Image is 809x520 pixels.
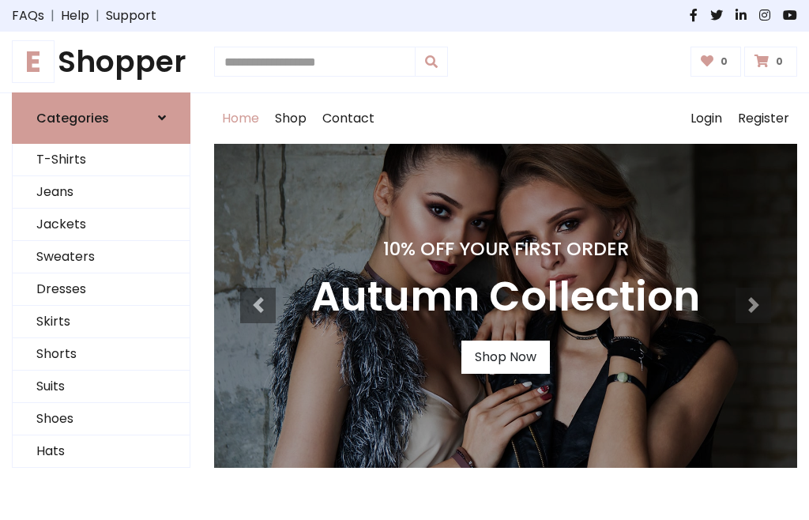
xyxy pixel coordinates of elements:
a: Shop [267,93,314,144]
span: E [12,40,55,83]
a: Hats [13,435,190,468]
span: | [44,6,61,25]
a: Sweaters [13,241,190,273]
h6: Categories [36,111,109,126]
a: Home [214,93,267,144]
a: Shoes [13,403,190,435]
span: 0 [772,55,787,69]
h3: Autumn Collection [311,273,700,322]
a: Help [61,6,89,25]
a: FAQs [12,6,44,25]
a: Register [730,93,797,144]
a: Dresses [13,273,190,306]
a: Jeans [13,176,190,209]
span: | [89,6,106,25]
a: T-Shirts [13,144,190,176]
a: Contact [314,93,382,144]
a: Suits [13,371,190,403]
a: Categories [12,92,190,144]
a: Support [106,6,156,25]
h1: Shopper [12,44,190,80]
a: 0 [744,47,797,77]
a: Jackets [13,209,190,241]
a: 0 [690,47,742,77]
a: Skirts [13,306,190,338]
h4: 10% Off Your First Order [311,238,700,260]
a: EShopper [12,44,190,80]
a: Shorts [13,338,190,371]
a: Shop Now [461,341,550,374]
span: 0 [717,55,732,69]
a: Login [683,93,730,144]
